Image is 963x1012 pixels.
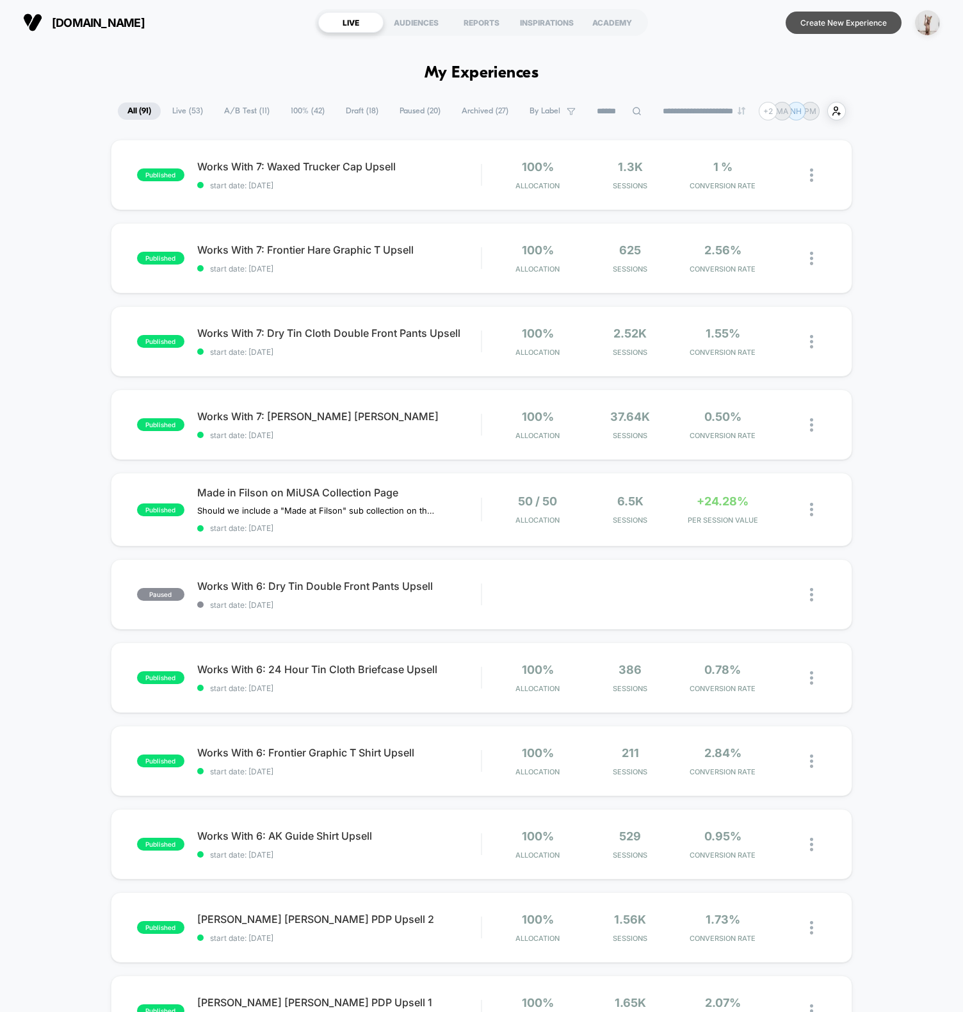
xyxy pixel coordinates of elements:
[622,746,639,760] span: 211
[759,102,777,120] div: + 2
[118,102,161,120] span: All ( 91 )
[197,933,481,943] span: start date: [DATE]
[197,683,481,693] span: start date: [DATE]
[911,10,944,36] button: ppic
[336,102,388,120] span: Draft ( 18 )
[449,12,514,33] div: REPORTS
[810,671,813,685] img: close
[679,767,765,776] span: CONVERSION RATE
[197,347,481,357] span: start date: [DATE]
[515,934,560,943] span: Allocation
[197,913,481,926] span: [PERSON_NAME] [PERSON_NAME] PDP Upsell 2
[522,160,554,174] span: 100%
[197,410,481,423] span: Works With 7: [PERSON_NAME] [PERSON_NAME]
[515,684,560,693] span: Allocation
[619,829,641,843] span: 529
[197,523,481,533] span: start date: [DATE]
[619,663,642,676] span: 386
[197,430,481,440] span: start date: [DATE]
[697,494,749,508] span: +24.28%
[679,851,765,860] span: CONVERSION RATE
[515,265,560,273] span: Allocation
[706,327,740,340] span: 1.55%
[679,348,765,357] span: CONVERSION RATE
[679,181,765,190] span: CONVERSION RATE
[19,12,149,33] button: [DOMAIN_NAME]
[804,106,816,116] p: PM
[617,494,643,508] span: 6.5k
[705,996,741,1009] span: 2.07%
[197,327,481,339] span: Works With 7: Dry Tin Cloth Double Front Pants Upsell
[214,102,279,120] span: A/B Test ( 11 )
[579,12,645,33] div: ACADEMY
[137,588,184,601] span: paused
[384,12,449,33] div: AUDIENCES
[197,600,481,610] span: start date: [DATE]
[452,102,518,120] span: Archived ( 27 )
[197,580,481,592] span: Works With 6: Dry Tin Double Front Pants Upsell
[810,503,813,516] img: close
[679,431,765,440] span: CONVERSION RATE
[587,767,673,776] span: Sessions
[281,102,334,120] span: 100% ( 42 )
[515,516,560,525] span: Allocation
[518,494,557,508] span: 50 / 50
[786,12,902,34] button: Create New Experience
[137,755,184,767] span: published
[197,160,481,173] span: Works With 7: Waxed Trucker Cap Upsell
[615,996,646,1009] span: 1.65k
[738,107,745,115] img: end
[810,168,813,182] img: close
[776,106,788,116] p: MA
[810,921,813,934] img: close
[137,921,184,934] span: published
[197,746,481,759] span: Works With 6: Frontier Graphic T Shirt Upsell
[522,410,554,423] span: 100%
[522,243,554,257] span: 100%
[197,850,481,860] span: start date: [DATE]
[679,516,765,525] span: PER SESSION VALUE
[915,10,940,35] img: ppic
[810,755,813,768] img: close
[679,265,765,273] span: CONVERSION RATE
[197,486,481,499] span: Made in Filson on MiUSA Collection Page
[197,264,481,273] span: start date: [DATE]
[679,684,765,693] span: CONVERSION RATE
[197,505,435,516] span: Should we include a "Made at Filson" sub collection on that PLP?
[704,663,741,676] span: 0.78%
[810,418,813,432] img: close
[197,767,481,776] span: start date: [DATE]
[137,252,184,265] span: published
[23,13,42,32] img: Visually logo
[704,829,741,843] span: 0.95%
[618,160,643,174] span: 1.3k
[587,684,673,693] span: Sessions
[137,335,184,348] span: published
[52,16,145,29] span: [DOMAIN_NAME]
[522,996,554,1009] span: 100%
[163,102,213,120] span: Live ( 53 )
[522,663,554,676] span: 100%
[713,160,732,174] span: 1 %
[390,102,450,120] span: Paused ( 20 )
[515,181,560,190] span: Allocation
[614,913,646,926] span: 1.56k
[137,838,184,851] span: published
[613,327,647,340] span: 2.52k
[587,181,673,190] span: Sessions
[197,663,481,676] span: Works With 6: 24 Hour Tin Cloth Briefcase Upsell
[514,12,579,33] div: INSPIRATIONS
[587,516,673,525] span: Sessions
[587,851,673,860] span: Sessions
[137,418,184,431] span: published
[587,934,673,943] span: Sessions
[318,12,384,33] div: LIVE
[137,671,184,684] span: published
[704,243,741,257] span: 2.56%
[515,767,560,776] span: Allocation
[704,746,741,760] span: 2.84%
[425,64,539,83] h1: My Experiences
[706,913,740,926] span: 1.73%
[522,829,554,843] span: 100%
[515,348,560,357] span: Allocation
